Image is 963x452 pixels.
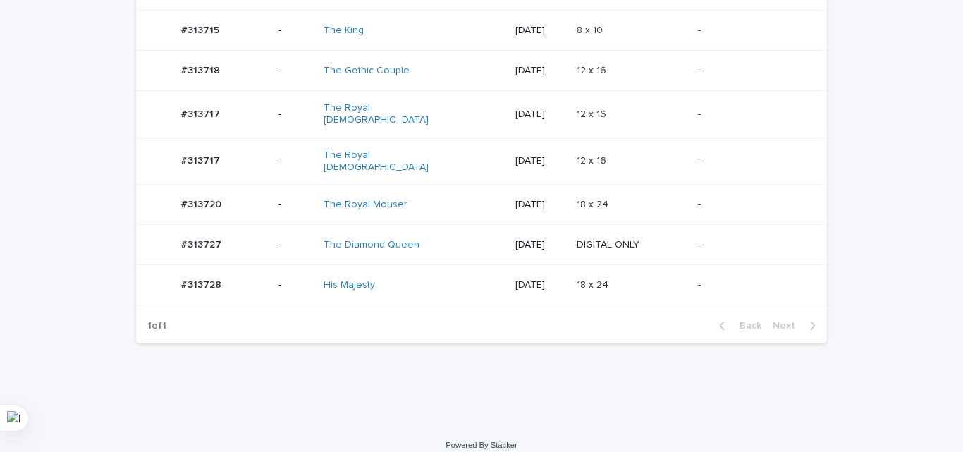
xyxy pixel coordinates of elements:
[767,319,827,332] button: Next
[577,106,609,121] p: 12 x 16
[773,321,804,331] span: Next
[136,11,827,51] tr: #313715#313715 -The King [DATE]8 x 108 x 10 -
[278,109,312,121] p: -
[181,236,224,251] p: #313727
[136,138,827,185] tr: #313717#313717 -The Royal [DEMOGRAPHIC_DATA] [DATE]12 x 1612 x 16 -
[278,279,312,291] p: -
[698,25,804,37] p: -
[136,309,178,343] p: 1 of 1
[577,236,642,251] p: DIGITAL ONLY
[698,65,804,77] p: -
[515,239,565,251] p: [DATE]
[181,62,223,77] p: #313718
[324,102,441,126] a: The Royal [DEMOGRAPHIC_DATA]
[324,65,410,77] a: The Gothic Couple
[577,196,611,211] p: 18 x 24
[136,51,827,91] tr: #313718#313718 -The Gothic Couple [DATE]12 x 1612 x 16 -
[698,155,804,167] p: -
[515,155,565,167] p: [DATE]
[181,196,224,211] p: #313720
[181,152,223,167] p: #313717
[515,109,565,121] p: [DATE]
[515,65,565,77] p: [DATE]
[278,155,312,167] p: -
[278,25,312,37] p: -
[577,152,609,167] p: 12 x 16
[515,279,565,291] p: [DATE]
[324,239,419,251] a: The Diamond Queen
[278,199,312,211] p: -
[278,65,312,77] p: -
[698,239,804,251] p: -
[324,149,441,173] a: The Royal [DEMOGRAPHIC_DATA]
[446,441,517,449] a: Powered By Stacker
[136,225,827,265] tr: #313727#313727 -The Diamond Queen [DATE]DIGITAL ONLYDIGITAL ONLY -
[515,199,565,211] p: [DATE]
[324,279,375,291] a: His Majesty
[698,109,804,121] p: -
[324,199,407,211] a: The Royal Mouser
[731,321,761,331] span: Back
[324,25,364,37] a: The King
[181,106,223,121] p: #313717
[698,199,804,211] p: -
[278,239,312,251] p: -
[181,276,224,291] p: #313728
[577,276,611,291] p: 18 x 24
[136,91,827,138] tr: #313717#313717 -The Royal [DEMOGRAPHIC_DATA] [DATE]12 x 1612 x 16 -
[698,279,804,291] p: -
[708,319,767,332] button: Back
[515,25,565,37] p: [DATE]
[136,265,827,305] tr: #313728#313728 -His Majesty [DATE]18 x 2418 x 24 -
[136,185,827,225] tr: #313720#313720 -The Royal Mouser [DATE]18 x 2418 x 24 -
[577,62,609,77] p: 12 x 16
[577,22,606,37] p: 8 x 10
[181,22,222,37] p: #313715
